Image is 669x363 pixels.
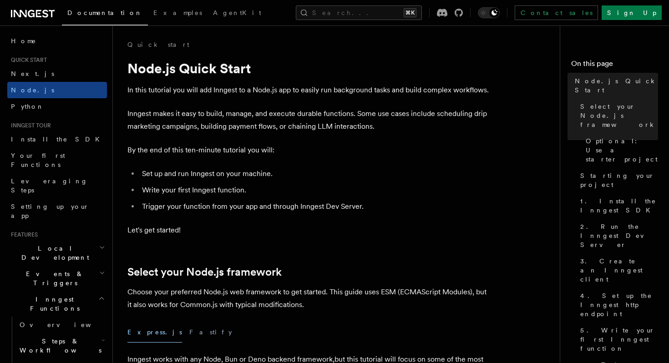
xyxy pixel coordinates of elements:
[16,317,107,333] a: Overview
[139,200,492,213] li: Trigger your function from your app and through Inngest Dev Server.
[7,291,107,317] button: Inngest Functions
[7,198,107,224] a: Setting up your app
[139,167,492,180] li: Set up and run Inngest on your machine.
[7,122,51,129] span: Inngest tour
[571,58,658,73] h4: On this page
[7,33,107,49] a: Home
[580,291,658,318] span: 4. Set up the Inngest http endpoint
[67,9,142,16] span: Documentation
[7,56,47,64] span: Quick start
[586,136,658,164] span: Optional: Use a starter project
[7,240,107,266] button: Local Development
[11,177,88,194] span: Leveraging Steps
[127,286,492,311] p: Choose your preferred Node.js web framework to get started. This guide uses ESM (ECMAScript Modul...
[7,295,98,313] span: Inngest Functions
[153,9,202,16] span: Examples
[127,40,189,49] a: Quick start
[296,5,422,20] button: Search...⌘K
[571,73,658,98] a: Node.js Quick Start
[7,269,99,287] span: Events & Triggers
[7,82,107,98] a: Node.js
[208,3,267,25] a: AgentKit
[62,3,148,25] a: Documentation
[580,102,658,129] span: Select your Node.js framework
[577,322,658,357] a: 5. Write your first Inngest function
[11,152,65,168] span: Your first Functions
[20,321,113,328] span: Overview
[7,66,107,82] a: Next.js
[577,218,658,253] a: 2. Run the Inngest Dev Server
[7,173,107,198] a: Leveraging Steps
[213,9,261,16] span: AgentKit
[11,70,54,77] span: Next.js
[16,333,107,358] button: Steps & Workflows
[577,193,658,218] a: 1. Install the Inngest SDK
[577,287,658,322] a: 4. Set up the Inngest http endpoint
[11,36,36,45] span: Home
[515,5,598,20] a: Contact sales
[602,5,662,20] a: Sign Up
[582,133,658,167] a: Optional: Use a starter project
[580,326,658,353] span: 5. Write your first Inngest function
[577,167,658,193] a: Starting your project
[577,98,658,133] a: Select your Node.js framework
[7,244,99,262] span: Local Development
[127,224,492,237] p: Let's get started!
[127,322,182,343] button: Express.js
[127,60,492,76] h1: Node.js Quick Start
[404,8,416,17] kbd: ⌘K
[127,107,492,133] p: Inngest makes it easy to build, manage, and execute durable functions. Some use cases include sch...
[478,7,500,18] button: Toggle dark mode
[127,84,492,96] p: In this tutorial you will add Inngest to a Node.js app to easily run background tasks and build c...
[575,76,658,95] span: Node.js Quick Start
[148,3,208,25] a: Examples
[11,203,89,219] span: Setting up your app
[7,266,107,291] button: Events & Triggers
[580,197,658,215] span: 1. Install the Inngest SDK
[139,184,492,197] li: Write your first Inngest function.
[7,131,107,147] a: Install the SDK
[7,98,107,115] a: Python
[189,322,232,343] button: Fastify
[127,266,282,278] a: Select your Node.js framework
[7,147,107,173] a: Your first Functions
[11,86,54,94] span: Node.js
[127,144,492,156] p: By the end of this ten-minute tutorial you will:
[7,231,38,238] span: Features
[577,253,658,287] a: 3. Create an Inngest client
[580,222,658,249] span: 2. Run the Inngest Dev Server
[11,136,105,143] span: Install the SDK
[580,257,658,284] span: 3. Create an Inngest client
[11,103,44,110] span: Python
[580,171,658,189] span: Starting your project
[16,337,101,355] span: Steps & Workflows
